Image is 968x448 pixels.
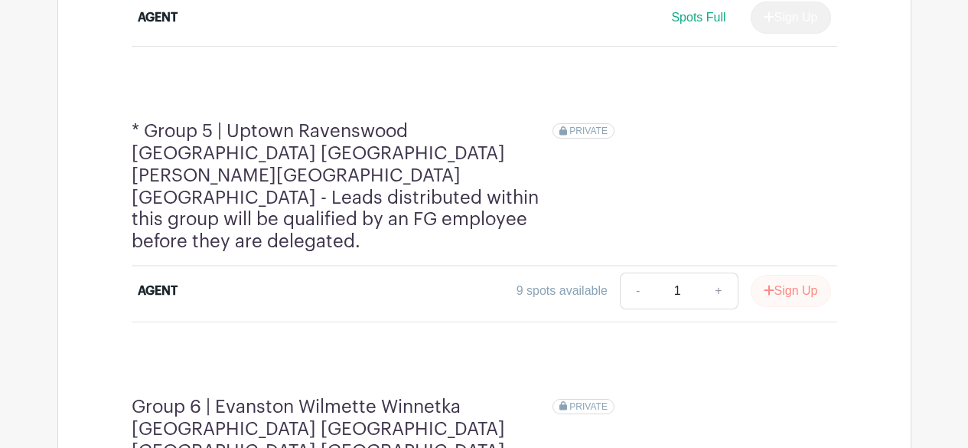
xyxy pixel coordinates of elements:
a: + [699,273,738,309]
a: - [620,273,655,309]
div: AGENT [138,282,178,300]
h4: * Group 5 | Uptown Ravenswood [GEOGRAPHIC_DATA] [GEOGRAPHIC_DATA] [PERSON_NAME][GEOGRAPHIC_DATA] ... [132,120,552,253]
button: Sign Up [751,275,831,307]
span: PRIVATE [569,401,608,412]
span: PRIVATE [569,126,608,136]
span: Spots Full [671,11,725,24]
div: AGENT [138,8,178,27]
div: 9 spots available [517,282,608,300]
